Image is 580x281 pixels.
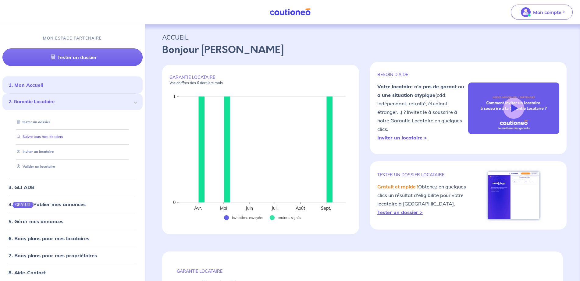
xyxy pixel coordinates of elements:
[169,81,223,85] em: Vos chiffres des 6 derniers mois
[2,48,143,66] a: Tester un dossier
[377,83,464,98] strong: Votre locataire n'a pas de garant ou a une situation atypique
[169,75,352,86] p: GARANTIE LOCATAIRE
[271,205,278,211] text: Juil.
[194,205,202,211] text: Avr.
[2,232,143,244] div: 6. Bons plans pour mes locataires
[377,209,423,215] a: Tester un dossier >
[377,82,468,142] p: (cdd, indépendant, retraité, étudiant étranger...) ? Invitez le à souscrire à notre Garantie Loca...
[9,98,132,105] span: 2. Garantie Locataire
[10,162,135,172] div: Valider un locataire
[9,252,97,258] a: 7. Bons plans pour mes propriétaires
[14,150,54,154] a: Inviter un locataire
[296,205,305,211] text: Août
[377,135,427,141] a: Inviter un locataire >
[2,79,143,91] div: 1. Mon Accueil
[2,266,143,279] div: 8. Aide-Contact
[377,182,468,216] p: Obtenez en quelques clics un résultat d'éligibilité pour votre locataire à [GEOGRAPHIC_DATA].
[2,215,143,227] div: 5. Gérer mes annonces
[9,218,63,224] a: 5. Gérer mes annonces
[377,184,418,190] em: Gratuit et rapide !
[14,120,50,124] a: Tester un dossier
[9,269,46,276] a: 8. Aide-Contact
[245,205,253,211] text: Juin
[9,82,43,88] a: 1. Mon Accueil
[468,83,559,134] img: video-gli-new-none.jpg
[43,35,102,41] p: MON ESPACE PARTENAIRE
[521,7,531,17] img: illu_account_valid_menu.svg
[533,9,561,16] p: Mon compte
[321,205,331,211] text: Sept.
[267,8,313,16] img: Cautioneo
[14,164,55,169] a: Valider un locataire
[2,249,143,262] div: 7. Bons plans pour mes propriétaires
[377,172,468,177] p: TESTER un dossier locataire
[14,135,63,139] a: Suivre tous mes dossiers
[2,181,143,193] div: 3. GLI ADB
[2,198,143,210] div: 4.GRATUITPublier mes annonces
[173,200,176,205] text: 0
[9,201,86,207] a: 4.GRATUITPublier mes annonces
[9,235,89,241] a: 6. Bons plans pour mes locataires
[173,94,176,99] text: 1
[10,147,135,157] div: Inviter un locataire
[485,169,543,222] img: simulateur.png
[10,117,135,127] div: Tester un dossier
[511,5,573,20] button: illu_account_valid_menu.svgMon compte
[2,93,143,110] div: 2. Garantie Locataire
[220,205,227,211] text: Mai
[10,132,135,142] div: Suivre tous mes dossiers
[9,184,34,190] a: 3. GLI ADB
[162,43,563,57] p: Bonjour [PERSON_NAME]
[377,72,468,77] p: BESOIN D'AIDE
[177,269,548,274] p: GARANTIE LOCATAIRE
[162,32,563,43] p: ACCUEIL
